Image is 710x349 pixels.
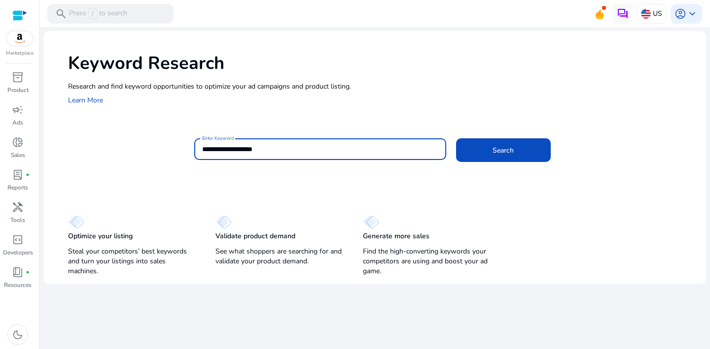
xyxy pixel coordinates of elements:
img: amazon.svg [6,31,33,46]
p: Reports [7,183,28,192]
p: See what shoppers are searching for and validate your product demand. [215,247,343,266]
span: keyboard_arrow_down [686,8,698,20]
span: Search [493,145,514,156]
p: Marketplace [6,50,34,57]
p: Developers [3,248,33,257]
img: us.svg [641,9,651,19]
img: diamond.svg [215,215,232,229]
span: code_blocks [12,234,24,246]
p: Find the high-converting keywords your competitors are using and boost your ad game. [363,247,491,276]
span: account_circle [674,8,686,20]
span: handyman [12,201,24,213]
p: Product [7,86,29,95]
p: Tools [10,216,25,224]
p: Generate more sales [363,231,429,241]
p: Research and find keyword opportunities to optimize your ad campaigns and product listing. [68,81,696,92]
p: Optimize your listing [68,231,133,241]
img: diamond.svg [68,215,84,229]
p: US [653,5,662,22]
span: lab_profile [12,169,24,181]
span: dark_mode [12,329,24,341]
span: donut_small [12,136,24,148]
button: Search [456,138,551,162]
h1: Keyword Research [68,53,696,74]
p: Ads [12,118,23,127]
p: Press to search [69,8,127,19]
p: Sales [11,151,25,159]
span: fiber_manual_record [26,173,30,177]
p: Steal your competitors’ best keywords and turn your listings into sales machines. [68,247,196,276]
a: Learn More [68,95,103,105]
p: Validate product demand [215,231,295,241]
span: book_4 [12,266,24,278]
span: fiber_manual_record [26,270,30,274]
span: search [55,8,67,20]
span: / [88,8,97,19]
img: diamond.svg [363,215,379,229]
span: campaign [12,104,24,116]
mat-label: Enter Keyword [202,135,234,142]
p: Resources [4,281,32,289]
span: inventory_2 [12,71,24,83]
